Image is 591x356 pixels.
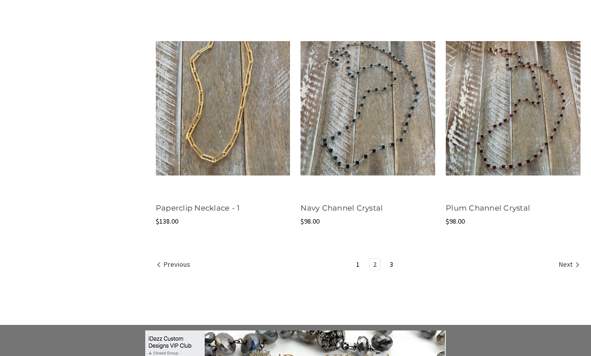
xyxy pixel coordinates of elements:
[370,259,380,270] a: Page 2 of 3
[156,203,240,213] a: Paperclip Necklace - 1
[301,203,383,213] a: Navy Channel Crystal
[555,259,580,272] a: Next
[156,41,290,176] img: Paperclip Necklace - 1
[446,41,580,176] img: Plum Channel Crystal
[446,217,465,226] span: $98.00
[156,217,178,226] span: $138.00
[446,203,530,213] a: Plum Channel Crystal
[156,20,290,197] a: Paperclip Necklace - 1
[446,20,580,197] a: Plum Channel Crystal
[353,259,363,270] a: Page 1 of 3
[156,258,580,272] nav: pagination
[156,259,194,272] a: Previous
[301,20,435,197] a: Navy Channel Crystal
[301,217,320,226] span: $98.00
[301,41,435,176] img: Navy Channel Crystal
[386,259,397,270] a: Page 3 of 3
